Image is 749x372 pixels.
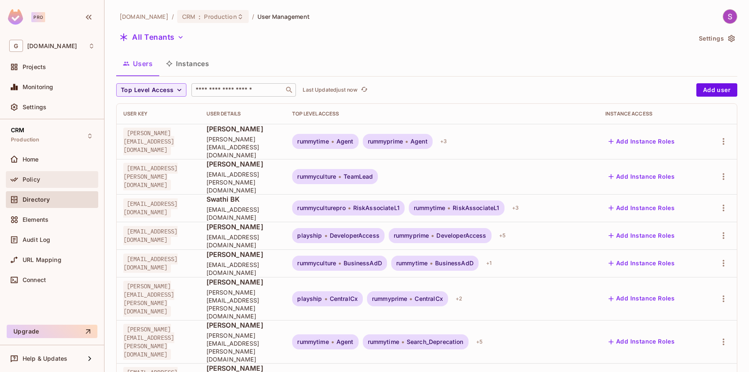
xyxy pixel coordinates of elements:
[252,13,254,21] li: /
[198,13,201,20] span: :
[206,170,279,194] span: [EMAIL_ADDRESS][PERSON_NAME][DOMAIN_NAME]
[368,339,399,345] span: rummytime
[206,205,279,221] span: [EMAIL_ADDRESS][DOMAIN_NAME]
[453,205,499,211] span: RiskAssociateL1
[297,339,329,345] span: rummytime
[206,321,279,330] span: [PERSON_NAME]
[396,260,428,267] span: rummytime
[206,135,279,159] span: [PERSON_NAME][EMAIL_ADDRESS][DOMAIN_NAME]
[415,295,443,302] span: CentralCx
[23,84,53,90] span: Monitoring
[435,260,474,267] span: BusinessAdD
[257,13,310,21] span: User Management
[496,229,509,242] div: + 5
[206,250,279,259] span: [PERSON_NAME]
[27,43,77,49] span: Workspace: gameskraft.com
[123,163,178,190] span: [EMAIL_ADDRESS][PERSON_NAME][DOMAIN_NAME]
[605,257,678,270] button: Add Instance Roles
[452,292,466,305] div: + 2
[297,260,336,267] span: rummyculture
[357,85,369,95] span: Click to refresh data
[330,295,358,302] span: CentralCx
[605,201,678,215] button: Add Instance Roles
[23,64,46,70] span: Projects
[121,85,173,95] span: Top Level Access
[605,170,678,183] button: Add Instance Roles
[11,127,24,133] span: CRM
[23,196,50,203] span: Directory
[605,110,698,117] div: Instance Access
[23,156,39,163] span: Home
[292,110,592,117] div: Top Level Access
[11,136,40,143] span: Production
[204,13,237,21] span: Production
[120,13,168,21] span: the active workspace
[23,277,46,283] span: Connect
[123,324,174,360] span: [PERSON_NAME][EMAIL_ADDRESS][PERSON_NAME][DOMAIN_NAME]
[297,232,322,239] span: playship
[297,138,329,145] span: rummytime
[336,138,354,145] span: Agent
[123,226,178,245] span: [EMAIL_ADDRESS][DOMAIN_NAME]
[206,331,279,363] span: [PERSON_NAME][EMAIL_ADDRESS][PERSON_NAME][DOMAIN_NAME]
[31,12,45,22] div: Pro
[696,83,737,97] button: Add user
[414,205,445,211] span: rummytime
[359,85,369,95] button: refresh
[605,229,678,242] button: Add Instance Roles
[437,135,450,148] div: + 3
[206,277,279,287] span: [PERSON_NAME]
[473,335,486,349] div: + 5
[297,205,345,211] span: rummyculturepro
[206,222,279,231] span: [PERSON_NAME]
[206,261,279,277] span: [EMAIL_ADDRESS][DOMAIN_NAME]
[23,104,46,110] span: Settings
[297,173,336,180] span: rummyculture
[330,232,380,239] span: DeveloperAccess
[410,138,428,145] span: Agent
[8,9,23,25] img: SReyMgAAAABJRU5ErkJggg==
[9,40,23,52] span: G
[206,288,279,320] span: [PERSON_NAME][EMAIL_ADDRESS][PERSON_NAME][DOMAIN_NAME]
[344,173,373,180] span: TeamLead
[206,195,279,204] span: Swathi BK
[116,83,186,97] button: Top Level Access
[303,87,357,93] p: Last Updated just now
[206,124,279,133] span: [PERSON_NAME]
[407,339,464,345] span: Search_Deprecation
[123,281,174,317] span: [PERSON_NAME][EMAIL_ADDRESS][PERSON_NAME][DOMAIN_NAME]
[123,128,174,155] span: [PERSON_NAME][EMAIL_ADDRESS][DOMAIN_NAME]
[23,216,48,223] span: Elements
[23,236,50,243] span: Audit Log
[394,232,429,239] span: rummyprime
[723,10,737,23] img: Shreedhar Bhat
[368,138,403,145] span: rummyprime
[297,295,322,302] span: playship
[23,176,40,183] span: Policy
[509,201,522,215] div: + 3
[206,110,279,117] div: User Details
[123,110,193,117] div: User Key
[206,159,279,169] span: [PERSON_NAME]
[436,232,486,239] span: DeveloperAccess
[336,339,354,345] span: Agent
[344,260,382,267] span: BusinessAdD
[206,233,279,249] span: [EMAIL_ADDRESS][DOMAIN_NAME]
[23,355,67,362] span: Help & Updates
[23,257,61,263] span: URL Mapping
[116,53,159,74] button: Users
[159,53,216,74] button: Instances
[172,13,174,21] li: /
[182,13,195,21] span: CRM
[123,198,178,218] span: [EMAIL_ADDRESS][DOMAIN_NAME]
[123,254,178,273] span: [EMAIL_ADDRESS][DOMAIN_NAME]
[695,32,737,45] button: Settings
[116,31,187,44] button: All Tenants
[353,205,400,211] span: RiskAssociateL1
[372,295,408,302] span: rummyprime
[605,292,678,305] button: Add Instance Roles
[605,135,678,148] button: Add Instance Roles
[605,335,678,349] button: Add Instance Roles
[7,325,97,338] button: Upgrade
[483,257,495,270] div: + 1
